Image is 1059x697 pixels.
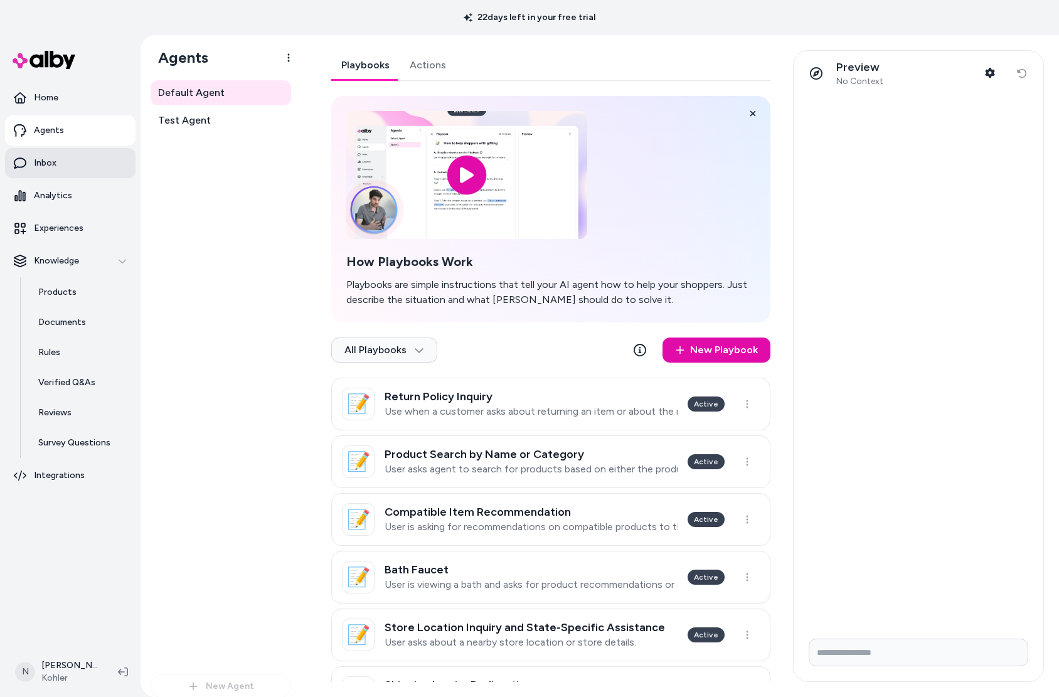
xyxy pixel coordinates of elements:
h3: Compatible Item Recommendation [385,506,678,518]
a: New Playbook [663,338,770,363]
p: Inbox [34,157,56,169]
p: Documents [38,316,86,329]
a: 📝Return Policy InquiryUse when a customer asks about returning an item or about the return policy... [331,378,770,430]
div: 📝 [342,561,375,593]
div: 📝 [342,445,375,478]
a: 📝Bath FaucetUser is viewing a bath and asks for product recommendations or comparisons.Active [331,551,770,604]
button: N[PERSON_NAME]Kohler [8,652,108,692]
p: Preview [836,60,883,75]
div: Active [688,627,725,642]
a: 📝Product Search by Name or CategoryUser asks agent to search for products based on either the pro... [331,435,770,488]
p: Use when a customer asks about returning an item or about the return policy. [385,405,678,418]
p: Products [38,286,77,299]
a: Actions [400,50,456,80]
a: 📝Compatible Item RecommendationUser is asking for recommendations on compatible products to the o... [331,493,770,546]
span: All Playbooks [344,344,424,356]
p: Experiences [34,222,83,235]
p: Agents [34,124,64,137]
p: Knowledge [34,255,79,267]
a: 📝Store Location Inquiry and State-Specific AssistanceUser asks about a nearby store location or s... [331,609,770,661]
div: Active [688,454,725,469]
div: 📝 [342,619,375,651]
a: Analytics [5,181,136,211]
h3: Store Location Inquiry and State-Specific Assistance [385,621,665,634]
p: Reviews [38,407,72,419]
span: N [15,662,35,682]
a: Survey Questions [26,428,136,458]
h2: How Playbooks Work [346,254,755,270]
img: alby Logo [13,51,75,69]
span: Kohler [41,672,98,684]
span: Default Agent [158,85,225,100]
p: User is viewing a bath and asks for product recommendations or comparisons. [385,578,678,591]
input: Write your prompt here [809,639,1028,666]
h3: Return Policy Inquiry [385,390,678,403]
h3: Bath Faucet [385,563,678,576]
a: Experiences [5,213,136,243]
span: Test Agent [158,113,211,128]
div: 📝 [342,503,375,536]
h3: Product Search by Name or Category [385,448,678,460]
p: User asks about a nearby store location or store details. [385,636,665,649]
button: All Playbooks [331,338,437,363]
span: No Context [836,76,883,87]
a: Integrations [5,460,136,491]
a: Default Agent [151,80,291,105]
p: Survey Questions [38,437,110,449]
a: Test Agent [151,108,291,133]
a: Playbooks [331,50,400,80]
a: Inbox [5,148,136,178]
p: Playbooks are simple instructions that tell your AI agent how to help your shoppers. Just describ... [346,277,755,307]
a: Rules [26,338,136,368]
p: User is asking for recommendations on compatible products to the one being viewed -or- asks if a ... [385,521,678,533]
p: [PERSON_NAME] [41,659,98,672]
p: Verified Q&As [38,376,95,389]
div: Active [688,396,725,412]
a: Agents [5,115,136,146]
h1: Agents [148,48,208,67]
div: Active [688,512,725,527]
h3: Shipping Inquiry Redirection [385,679,678,691]
div: 📝 [342,388,375,420]
p: Home [34,92,58,104]
a: Documents [26,307,136,338]
a: Home [5,83,136,113]
a: Reviews [26,398,136,428]
p: Analytics [34,189,72,202]
p: Integrations [34,469,85,482]
p: Rules [38,346,60,359]
button: Knowledge [5,246,136,276]
a: Verified Q&As [26,368,136,398]
div: Active [688,570,725,585]
p: 22 days left in your free trial [456,11,603,24]
a: Products [26,277,136,307]
p: User asks agent to search for products based on either the product name or category, and assists ... [385,463,678,476]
